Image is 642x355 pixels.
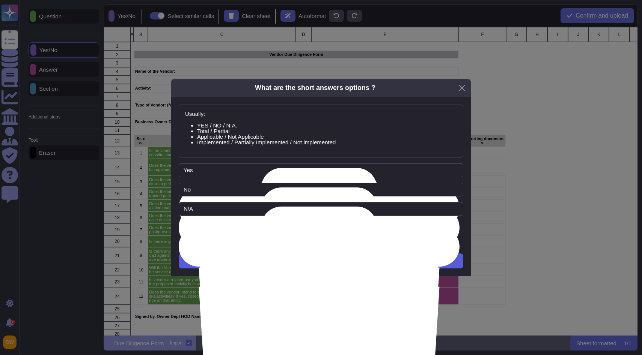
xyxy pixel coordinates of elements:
[197,128,457,134] li: Total / Partial
[179,202,463,216] input: Option 3
[179,163,463,177] input: Option 1
[179,183,463,197] input: Option 2
[197,123,457,128] li: YES / NO / N.A.
[185,111,457,117] p: Usually:
[197,139,457,145] li: Implemented / Partially Implemented / Not implemented
[197,134,457,139] li: Applicable / Not Applicable
[456,82,468,94] button: Close
[255,83,375,93] div: What are the short answers options ?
